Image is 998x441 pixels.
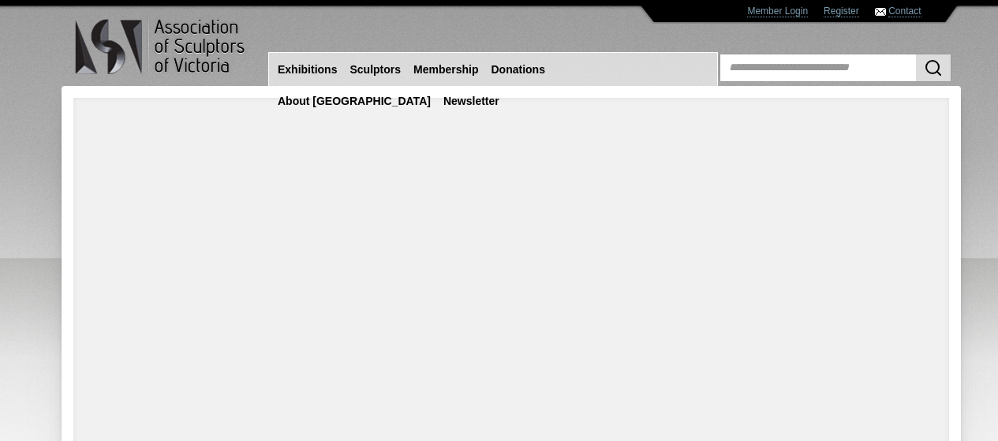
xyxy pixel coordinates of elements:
a: Membership [407,55,484,84]
a: About [GEOGRAPHIC_DATA] [271,87,437,116]
a: Member Login [747,6,808,17]
img: Search [924,58,943,77]
a: Contact [888,6,921,17]
a: Sculptors [343,55,407,84]
a: Newsletter [437,87,506,116]
img: logo.png [74,16,248,78]
a: Register [824,6,859,17]
a: Exhibitions [271,55,343,84]
img: Contact ASV [875,8,886,16]
a: Donations [485,55,551,84]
